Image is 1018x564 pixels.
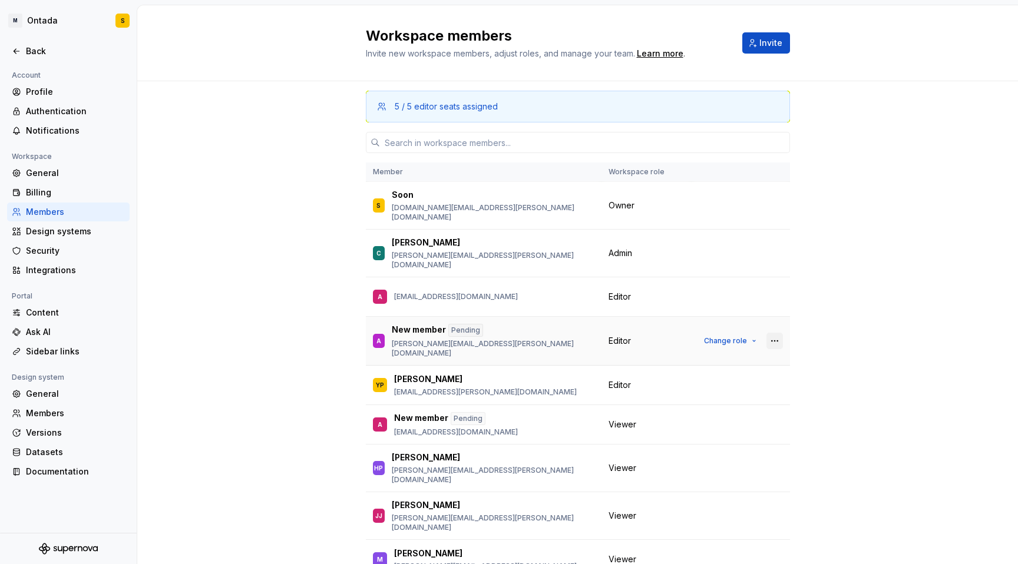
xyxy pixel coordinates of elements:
[7,102,130,121] a: Authentication
[376,335,381,347] div: A
[7,203,130,221] a: Members
[378,291,382,303] div: A
[7,241,130,260] a: Security
[26,427,125,439] div: Versions
[378,419,382,430] div: A
[26,105,125,117] div: Authentication
[7,443,130,462] a: Datasets
[26,187,125,198] div: Billing
[26,446,125,458] div: Datasets
[392,203,594,222] p: [DOMAIN_NAME][EMAIL_ADDRESS][PERSON_NAME][DOMAIN_NAME]
[7,261,130,280] a: Integrations
[392,452,460,463] p: [PERSON_NAME]
[394,292,518,301] p: [EMAIL_ADDRESS][DOMAIN_NAME]
[392,189,414,201] p: Soon
[635,49,685,58] span: .
[26,125,125,137] div: Notifications
[601,162,692,182] th: Workspace role
[392,499,460,511] p: [PERSON_NAME]
[395,101,498,112] div: 5 / 5 editor seats assigned
[392,339,594,358] p: [PERSON_NAME][EMAIL_ADDRESS][PERSON_NAME][DOMAIN_NAME]
[394,387,577,397] p: [EMAIL_ADDRESS][PERSON_NAME][DOMAIN_NAME]
[366,162,601,182] th: Member
[699,333,762,349] button: Change role
[7,384,130,403] a: General
[26,225,125,237] div: Design systems
[609,379,631,391] span: Editor
[392,513,594,532] p: [PERSON_NAME][EMAIL_ADDRESS][PERSON_NAME][DOMAIN_NAME]
[26,206,125,218] div: Members
[7,462,130,481] a: Documentation
[609,291,631,303] span: Editor
[392,466,594,485] p: [PERSON_NAME][EMAIL_ADDRESS][PERSON_NAME][DOMAIN_NAME]
[376,247,381,259] div: C
[26,307,125,319] div: Content
[759,37,782,49] span: Invite
[394,412,448,425] p: New member
[366,26,728,45] h2: Workspace members
[448,324,483,337] div: Pending
[392,237,460,248] p: [PERSON_NAME]
[26,264,125,276] div: Integrations
[39,543,98,555] svg: Supernova Logo
[26,407,125,419] div: Members
[375,510,382,522] div: JJ
[26,388,125,400] div: General
[609,510,636,522] span: Viewer
[26,245,125,257] div: Security
[374,462,383,474] div: HP
[7,289,37,303] div: Portal
[8,14,22,28] div: M
[704,336,747,346] span: Change role
[7,183,130,202] a: Billing
[7,68,45,82] div: Account
[121,16,125,25] div: S
[7,342,130,361] a: Sidebar links
[7,370,69,384] div: Design system
[26,45,125,57] div: Back
[27,15,58,26] div: Ontada
[26,326,125,338] div: Ask AI
[392,251,594,270] p: [PERSON_NAME][EMAIL_ADDRESS][PERSON_NAME][DOMAIN_NAME]
[366,48,635,58] span: Invite new workspace members, adjust roles, and manage your team.
[609,419,636,430] span: Viewer
[7,404,130,423] a: Members
[637,48,683,59] a: Learn more
[7,222,130,241] a: Design systems
[392,324,446,337] p: New member
[26,86,125,98] div: Profile
[7,423,130,442] a: Versions
[609,200,634,211] span: Owner
[26,346,125,357] div: Sidebar links
[609,335,631,347] span: Editor
[7,303,130,322] a: Content
[7,121,130,140] a: Notifications
[376,200,381,211] div: S
[609,247,632,259] span: Admin
[7,82,130,101] a: Profile
[7,323,130,341] a: Ask AI
[376,379,384,391] div: YP
[26,167,125,179] div: General
[609,462,636,474] span: Viewer
[394,548,462,559] p: [PERSON_NAME]
[380,132,790,153] input: Search in workspace members...
[7,164,130,183] a: General
[451,412,485,425] div: Pending
[2,8,134,34] button: MOntadaS
[742,32,790,54] button: Invite
[7,42,130,61] a: Back
[394,373,462,385] p: [PERSON_NAME]
[7,150,57,164] div: Workspace
[394,427,518,437] p: [EMAIL_ADDRESS][DOMAIN_NAME]
[26,466,125,477] div: Documentation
